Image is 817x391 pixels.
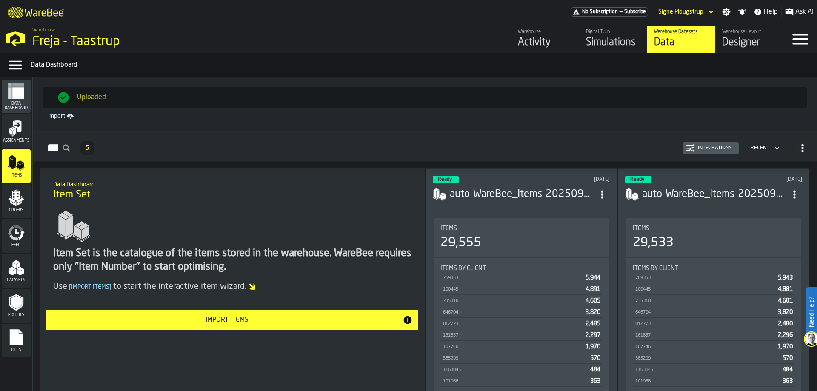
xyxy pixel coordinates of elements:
[586,286,600,292] span: 4,891
[440,265,486,272] span: Items by client
[683,142,739,154] button: button-Integrations
[442,275,582,281] div: 769353
[2,254,31,288] li: menu Datasets
[440,225,457,232] span: Items
[633,235,674,251] div: 29,533
[2,114,31,148] li: menu Assignments
[728,177,802,183] div: Updated: 9/11/2025, 8:30:17 AM Created: 9/11/2025, 8:25:10 AM
[440,375,602,387] div: StatList-item-101968
[633,225,794,232] div: Title
[634,367,779,373] div: 1163845
[764,7,778,17] span: Help
[440,265,602,272] div: Title
[2,324,31,358] li: menu Files
[722,29,776,35] div: Warehouse Layout
[630,177,644,182] span: Ready
[778,321,793,327] span: 2,480
[634,298,774,304] div: 735318
[734,8,750,16] label: button-toggle-Notifications
[715,26,783,53] a: link-to-/wh/i/36c4991f-68ef-4ca7-ab45-a2252c911eea/designer
[86,145,89,151] span: 5
[778,344,793,350] span: 1,970
[633,364,794,375] div: StatList-item-1163845
[440,295,602,306] div: StatList-item-735318
[633,225,649,232] span: Items
[438,177,452,182] span: Ready
[442,379,587,384] div: 101968
[45,111,805,121] a: link-to-/wh/i/36c4991f-68ef-4ca7-ab45-a2252c911eea/import/items/
[634,275,774,281] div: 769353
[747,143,781,153] div: DropdownMenuValue-4
[67,284,113,290] span: Import Items
[778,309,793,315] span: 3,820
[442,333,582,338] div: 161837
[2,138,31,143] span: Assignments
[750,7,781,17] label: button-toggle-Help
[2,219,31,253] li: menu Feed
[32,34,262,49] div: Freja - Taastrup
[535,177,610,183] div: Updated: 9/22/2025, 3:37:34 PM Created: 9/22/2025, 3:37:13 PM
[2,348,31,352] span: Files
[782,7,817,17] label: button-toggle-Ask AI
[642,188,787,201] h3: auto-WareBee_Items-202509110100.csv-2025-09-11
[586,29,640,35] div: Digital Twin
[2,278,31,283] span: Datasets
[2,149,31,183] li: menu Items
[586,309,600,315] span: 3,820
[586,36,640,49] div: Simulations
[634,321,774,327] div: 812773
[586,344,600,350] span: 1,970
[586,275,600,281] span: 5,944
[634,356,779,361] div: 385299
[53,247,411,274] div: Item Set is the catalogue of the items stored in the warehouse. WareBee requires only "Item Numbe...
[440,306,602,318] div: StatList-item-646704
[2,80,31,114] li: menu Data Dashboard
[634,344,774,350] div: 107746
[634,333,774,338] div: 161837
[571,7,648,17] div: Menu Subscription
[440,341,602,352] div: StatList-item-107746
[751,145,769,151] div: DropdownMenuValue-4
[634,379,779,384] div: 101968
[511,26,579,53] a: link-to-/wh/i/36c4991f-68ef-4ca7-ab45-a2252c911eea/feed/
[46,310,418,330] button: button-Import Items
[624,9,646,15] span: Subscribe
[53,180,411,188] h2: Sub Title
[440,272,602,283] div: StatList-item-769353
[32,27,55,33] span: Warehouse
[442,287,582,292] div: 100445
[590,355,600,361] span: 570
[518,29,572,35] div: Warehouse
[633,272,794,283] div: StatList-item-769353
[440,318,602,329] div: StatList-item-812773
[778,298,793,304] span: 4,601
[109,284,111,290] span: ]
[440,329,602,341] div: StatList-item-161837
[440,235,481,251] div: 29,555
[633,265,794,272] div: Title
[582,9,618,15] span: No Subscription
[450,188,594,201] div: auto-WareBee_Items-202509180100.csv-2025-09-22
[783,26,817,53] label: button-toggle-Menu
[633,283,794,295] div: StatList-item-100445
[51,315,403,325] div: Import Items
[442,321,582,327] div: 812773
[694,145,735,151] div: Integrations
[633,265,678,272] span: Items by client
[579,26,647,53] a: link-to-/wh/i/36c4991f-68ef-4ca7-ab45-a2252c911eea/simulations
[46,175,418,206] div: title-Item Set
[2,289,31,323] li: menu Policies
[442,298,582,304] div: 735318
[633,341,794,352] div: StatList-item-107746
[633,306,794,318] div: StatList-item-646704
[620,9,623,15] span: —
[590,378,600,384] span: 363
[719,8,734,16] label: button-toggle-Settings
[2,208,31,213] span: Orders
[53,281,411,293] div: Use to start the interactive item wizard.
[633,375,794,387] div: StatList-item-101968
[440,225,602,232] div: Title
[722,36,776,49] div: Designer
[647,26,715,53] a: link-to-/wh/i/36c4991f-68ef-4ca7-ab45-a2252c911eea/data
